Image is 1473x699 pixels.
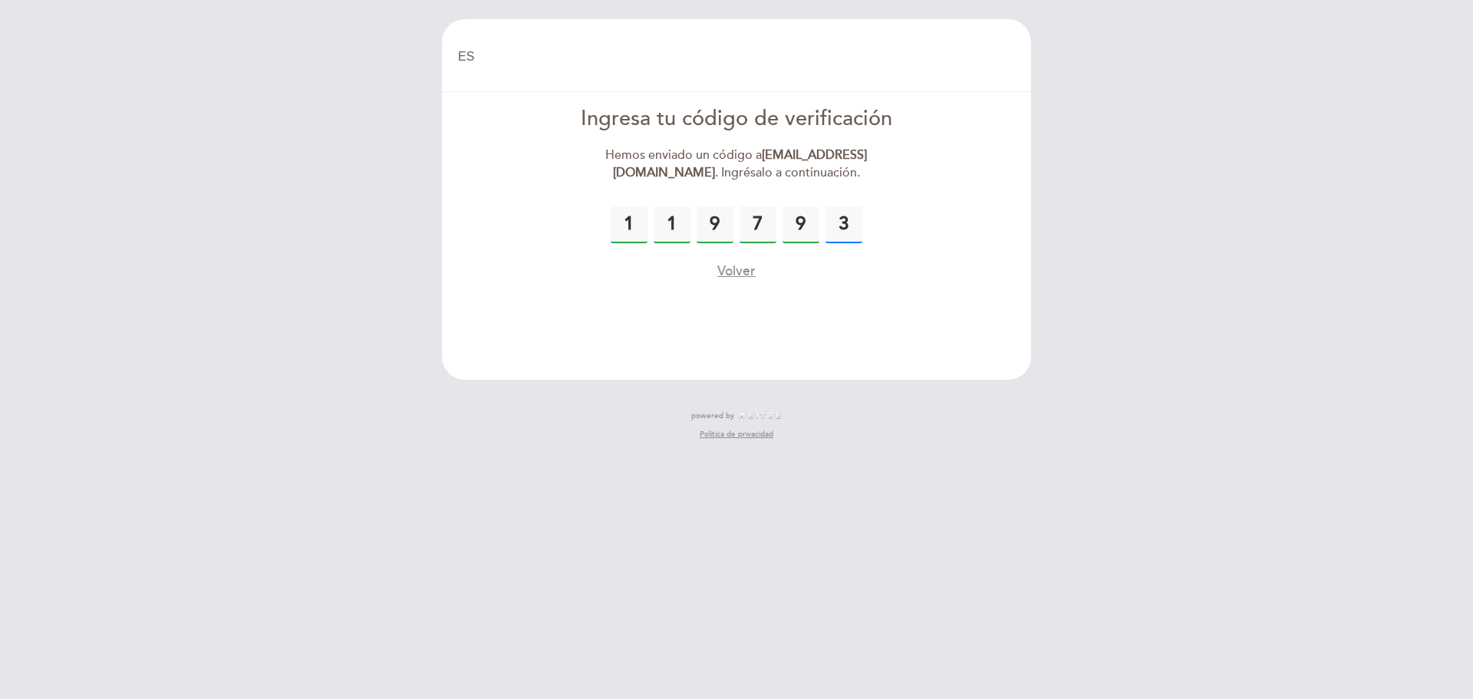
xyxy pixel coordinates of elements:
[691,410,782,421] a: powered by
[561,104,913,134] div: Ingresa tu código de verificación
[691,410,734,421] span: powered by
[740,206,776,243] input: 0
[738,412,782,420] img: MEITRE
[561,147,913,182] div: Hemos enviado un código a . Ingrésalo a continuación.
[697,206,733,243] input: 0
[717,262,756,281] button: Volver
[825,206,862,243] input: 0
[700,429,773,440] a: Política de privacidad
[654,206,690,243] input: 0
[611,206,648,243] input: 0
[783,206,819,243] input: 0
[613,147,868,180] strong: [EMAIL_ADDRESS][DOMAIN_NAME]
